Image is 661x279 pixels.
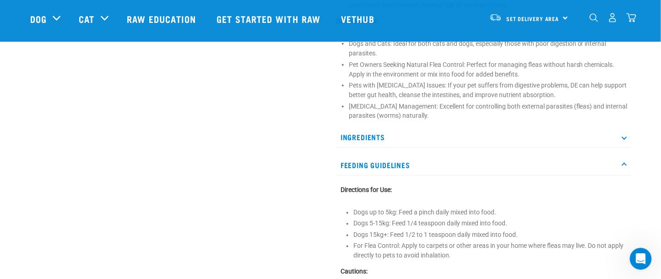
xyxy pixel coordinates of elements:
[341,268,368,275] strong: Cautions:
[79,12,94,26] a: Cat
[349,81,631,100] li: Pets with [MEDICAL_DATA] Issues: If your pet suffers from digestive problems, DE can help support...
[353,219,626,229] li: Dogs 5-15kg: Feed 1/4 teaspoon daily mixed into food.
[353,230,626,240] li: Dogs 15kg+: Feed 1/2 to 1 teaspoon daily mixed into food.
[332,0,386,37] a: Vethub
[118,0,207,37] a: Raw Education
[207,0,332,37] a: Get started with Raw
[506,17,559,20] span: Set Delivery Area
[336,155,631,176] p: Feeding Guidelines
[353,208,626,218] li: Dogs up to 5kg: Feed a pinch daily mixed into food.
[336,127,631,148] p: Ingredients
[349,39,631,58] li: Dogs and Cats: Ideal for both cats and dogs, especially those with poor digestion or internal par...
[608,13,618,22] img: user.png
[353,241,626,261] li: For Flea Control: Apply to carpets or other areas in your home where fleas may live. Do not apply...
[590,13,598,22] img: home-icon-1@2x.png
[627,13,636,22] img: home-icon@2x.png
[30,12,47,26] a: Dog
[349,102,631,121] li: [MEDICAL_DATA] Management: Excellent for controlling both external parasites (fleas) and internal...
[630,248,652,270] iframe: Intercom live chat
[489,13,502,22] img: van-moving.png
[341,186,392,194] strong: Directions for Use:
[349,60,631,79] li: Pet Owners Seeking Natural Flea Control: Perfect for managing fleas without harsh chemicals. Appl...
